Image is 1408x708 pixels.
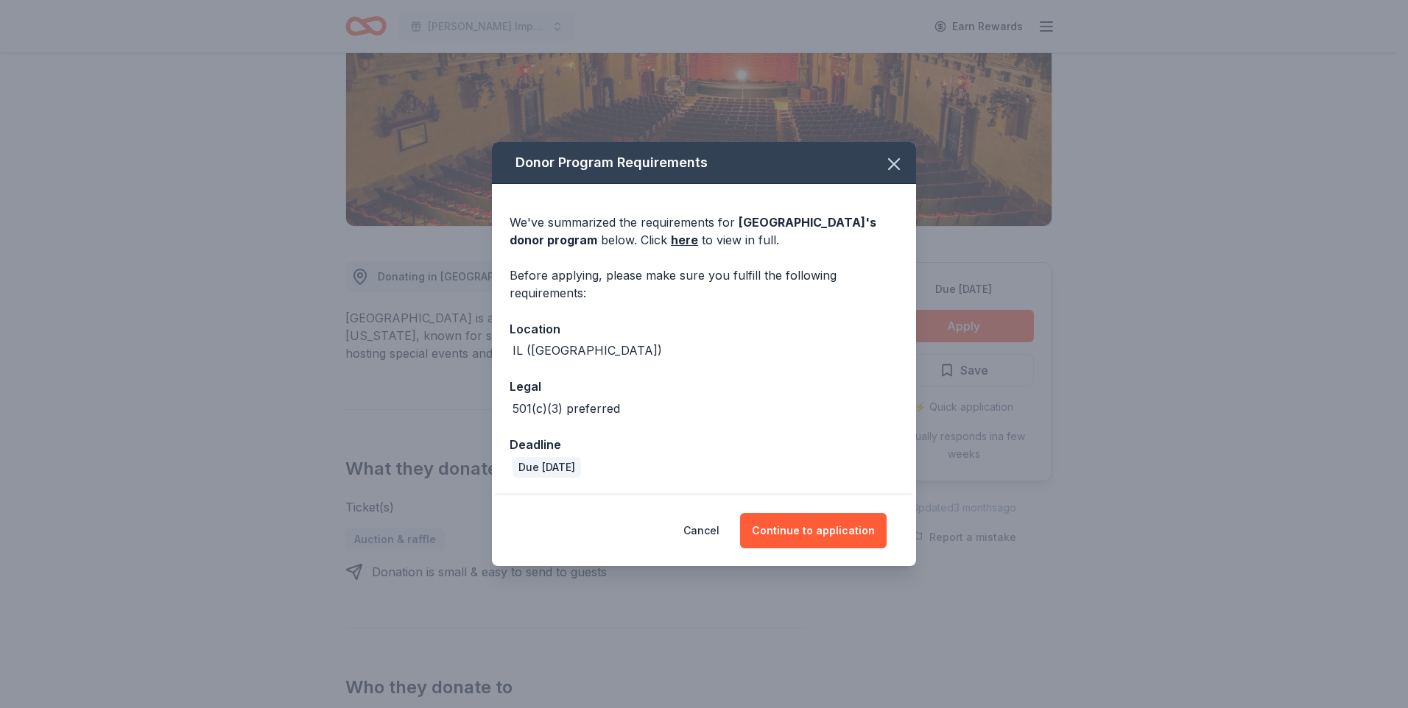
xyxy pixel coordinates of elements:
[492,142,916,184] div: Donor Program Requirements
[510,435,898,454] div: Deadline
[510,213,898,249] div: We've summarized the requirements for below. Click to view in full.
[513,341,662,359] div: IL ([GEOGRAPHIC_DATA])
[510,377,898,396] div: Legal
[683,513,719,548] button: Cancel
[671,231,698,249] a: here
[510,266,898,302] div: Before applying, please make sure you fulfill the following requirements:
[513,400,620,417] div: 501(c)(3) preferred
[740,513,887,548] button: Continue to application
[513,457,581,478] div: Due [DATE]
[510,319,898,339] div: Location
